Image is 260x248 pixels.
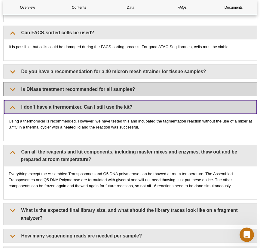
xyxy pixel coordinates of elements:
[158,0,206,15] a: FAQs
[210,0,258,15] a: Documents
[9,118,252,130] p: Using a thermomixer is recommended. However, we have tested this and incubated the tagmentation r...
[9,44,252,50] p: It is possible, but cells could be damaged during the FACS-sorting process. For good ATAC-Seq lib...
[9,171,252,189] p: Everything except the Assembled Transposomes and Q5 DNA polymerase can be thawed at room temperat...
[4,145,257,166] summary: Can all the reagents and kit components, including master mixes and enzymes, thaw out and be prep...
[4,229,257,243] summary: How many sequencing reads are needed per sample?
[106,0,155,15] a: Data
[4,100,257,114] summary: I don’t have a thermomixer. Can I still use the kit?
[240,228,254,242] iframe: Intercom live chat
[4,26,257,39] summary: Can FACS-sorted cells be used?
[55,0,103,15] a: Contents
[3,0,52,15] a: Overview
[4,65,257,78] summary: Do you have a recommendation for a 40 micron mesh strainer for tissue samples?
[4,203,257,225] summary: What is the expected final library size, and what should the library traces look like on a fragme...
[4,82,257,96] summary: Is DNase treatment recommended for all samples?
